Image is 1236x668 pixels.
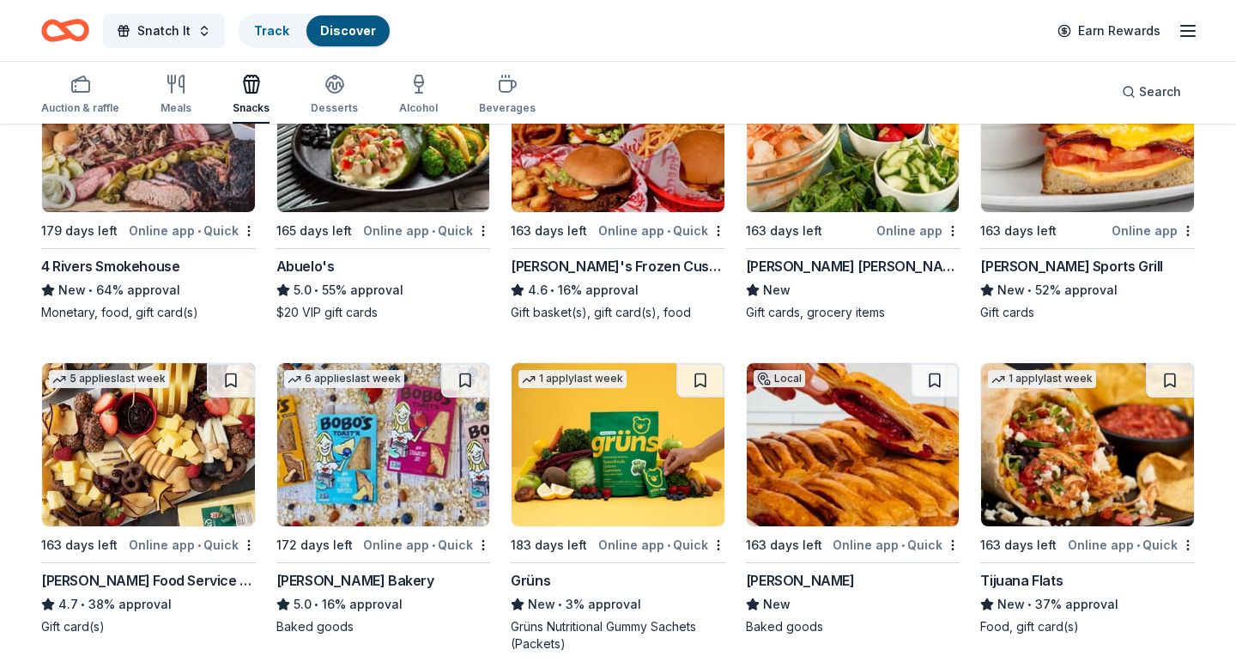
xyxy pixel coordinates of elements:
[511,221,587,241] div: 163 days left
[276,280,491,301] div: 55% approval
[746,221,822,241] div: 163 days left
[233,67,270,124] button: Snacks
[197,538,201,552] span: •
[1136,538,1140,552] span: •
[277,363,490,526] img: Image for Bobo's Bakery
[518,370,627,388] div: 1 apply last week
[511,535,587,556] div: 183 days left
[294,594,312,615] span: 5.0
[980,594,1195,615] div: 37% approval
[763,280,791,301] span: New
[980,221,1057,241] div: 163 days left
[49,370,169,388] div: 5 applies last week
[41,362,256,635] a: Image for Gordon Food Service Store5 applieslast week163 days leftOnline app•Quick[PERSON_NAME] F...
[276,535,353,556] div: 172 days left
[551,283,555,297] span: •
[311,101,358,115] div: Desserts
[746,304,960,321] div: Gift cards, grocery items
[314,283,318,297] span: •
[511,362,725,653] a: Image for Grüns1 applylast week183 days leftOnline app•QuickGrünsNew•3% approvalGrüns Nutritional...
[763,594,791,615] span: New
[980,570,1063,591] div: Tijuana Flats
[876,220,960,241] div: Online app
[746,256,960,276] div: [PERSON_NAME] [PERSON_NAME]
[901,538,905,552] span: •
[294,280,312,301] span: 5.0
[1047,15,1171,46] a: Earn Rewards
[981,49,1194,212] img: Image for Duffy's Sports Grill
[1139,82,1181,102] span: Search
[103,14,225,48] button: Snatch It
[479,67,536,124] button: Beverages
[276,48,491,321] a: Image for Abuelo's Top rated2 applieslast week165 days leftOnline app•QuickAbuelo's5.0•55% approv...
[58,594,78,615] span: 4.7
[41,304,256,321] div: Monetary, food, gift card(s)
[511,256,725,276] div: [PERSON_NAME]'s Frozen Custard & Steakburgers
[1028,283,1033,297] span: •
[276,256,335,276] div: Abuelo's
[479,101,536,115] div: Beverages
[746,362,960,635] a: Image for Vicky BakeryLocal163 days leftOnline app•Quick[PERSON_NAME]NewBaked goods
[233,101,270,115] div: Snacks
[129,534,256,556] div: Online app Quick
[997,280,1025,301] span: New
[1068,534,1195,556] div: Online app Quick
[81,598,85,611] span: •
[42,363,255,526] img: Image for Gordon Food Service Store
[988,370,1096,388] div: 1 apply last week
[754,370,805,387] div: Local
[284,370,404,388] div: 6 applies last week
[746,48,960,321] a: Image for Harris Teeter2 applieslast week163 days leftOnline app[PERSON_NAME] [PERSON_NAME]NewGif...
[314,598,318,611] span: •
[980,535,1057,556] div: 163 days left
[997,594,1025,615] span: New
[746,618,960,635] div: Baked goods
[254,23,289,38] a: Track
[511,570,550,591] div: Grüns
[559,598,563,611] span: •
[41,10,89,51] a: Home
[41,101,119,115] div: Auction & raffle
[511,594,725,615] div: 3% approval
[363,534,490,556] div: Online app Quick
[41,594,256,615] div: 38% approval
[833,534,960,556] div: Online app Quick
[980,48,1195,321] a: Image for Duffy's Sports Grill2 applieslast weekLocal163 days leftOnline app[PERSON_NAME] Sports ...
[981,363,1194,526] img: Image for Tijuana Flats
[746,535,822,556] div: 163 days left
[512,49,724,212] img: Image for Freddy's Frozen Custard & Steakburgers
[197,224,201,238] span: •
[276,618,491,635] div: Baked goods
[41,67,119,124] button: Auction & raffle
[1028,598,1033,611] span: •
[980,280,1195,301] div: 52% approval
[42,49,255,212] img: Image for 4 Rivers Smokehouse
[746,570,855,591] div: [PERSON_NAME]
[276,304,491,321] div: $20 VIP gift cards
[598,220,725,241] div: Online app Quick
[41,48,256,321] a: Image for 4 Rivers SmokehouseLocal179 days leftOnline app•Quick4 Rivers SmokehouseNew•64% approva...
[311,67,358,124] button: Desserts
[511,280,725,301] div: 16% approval
[432,224,435,238] span: •
[363,220,490,241] div: Online app Quick
[276,362,491,635] a: Image for Bobo's Bakery6 applieslast week172 days leftOnline app•Quick[PERSON_NAME] Bakery5.0•16%...
[511,304,725,321] div: Gift basket(s), gift card(s), food
[747,363,960,526] img: Image for Vicky Bakery
[276,221,352,241] div: 165 days left
[41,280,256,301] div: 64% approval
[41,535,118,556] div: 163 days left
[1112,220,1195,241] div: Online app
[399,101,438,115] div: Alcohol
[511,618,725,653] div: Grüns Nutritional Gummy Sachets (Packets)
[667,224,670,238] span: •
[598,534,725,556] div: Online app Quick
[239,14,391,48] button: TrackDiscover
[980,304,1195,321] div: Gift cards
[747,49,960,212] img: Image for Harris Teeter
[528,280,548,301] span: 4.6
[667,538,670,552] span: •
[276,570,434,591] div: [PERSON_NAME] Bakery
[320,23,376,38] a: Discover
[528,594,555,615] span: New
